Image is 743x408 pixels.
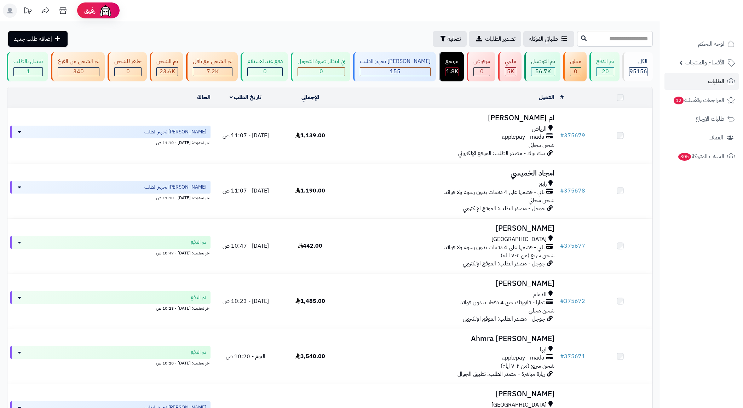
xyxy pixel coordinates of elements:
[156,57,178,65] div: تم الشحن
[8,31,68,47] a: إضافة طلب جديد
[560,297,564,305] span: #
[698,39,724,49] span: لوحة التحكم
[50,52,106,81] a: تم الشحن من الفرع 340
[673,97,684,105] span: 12
[560,352,585,361] a: #375671
[27,67,30,76] span: 1
[529,141,554,149] span: شحن مجاني
[673,95,724,105] span: المراجعات والأسئلة
[664,129,739,146] a: العملاء
[230,93,262,102] a: تاريخ الطلب
[469,31,521,47] a: تصدير الطلبات
[345,390,554,398] h3: [PERSON_NAME]
[193,57,232,65] div: تم الشحن مع ناقل
[98,4,113,18] img: ai-face.png
[295,297,325,305] span: 1,485.00
[560,352,564,361] span: #
[532,125,547,133] span: الرياض
[352,52,437,81] a: [PERSON_NAME] تجهيز الطلب 155
[345,335,554,343] h3: [PERSON_NAME] Ahmra
[10,249,211,256] div: اخر تحديث: [DATE] - 10:47 ص
[457,370,545,378] span: زيارة مباشرة - مصدر الطلب: تطبيق الجوال
[345,169,554,177] h3: امجاد الخميسي
[709,133,723,143] span: العملاء
[446,68,458,76] div: 1813
[560,131,564,140] span: #
[507,67,514,76] span: 5K
[505,57,516,65] div: ملغي
[126,67,130,76] span: 0
[58,57,99,65] div: تم الشحن من الفرع
[445,57,459,65] div: مرتجع
[289,52,352,81] a: في انتظار صورة التحويل 0
[523,31,574,47] a: طلباتي المُوكلة
[10,359,211,366] div: اخر تحديث: [DATE] - 10:20 ص
[533,291,547,299] span: الدمام
[185,52,239,81] a: تم الشحن مع ناقل 7.2K
[460,299,545,307] span: تمارا - فاتورتك حتى 4 دفعات بدون فوائد
[596,57,614,65] div: تم الدفع
[685,58,724,68] span: الأقسام والمنتجات
[602,67,609,76] span: 20
[115,68,141,76] div: 0
[540,346,547,354] span: ابها
[84,6,96,15] span: رفيق
[708,76,724,86] span: الطلبات
[298,242,322,250] span: 442.00
[664,148,739,165] a: السلات المتروكة305
[678,151,724,161] span: السلات المتروكة
[588,52,621,81] a: تم الدفع 20
[207,67,219,76] span: 7.2K
[463,204,545,213] span: جوجل - مصدر الطلب: الموقع الإلكتروني
[223,297,269,305] span: [DATE] - 10:23 ص
[560,186,585,195] a: #375678
[106,52,148,81] a: جاهز للشحن 0
[473,57,490,65] div: مرفوض
[437,52,465,81] a: مرتجع 1.8K
[491,235,547,243] span: [GEOGRAPHIC_DATA]
[448,35,461,43] span: تصفية
[664,35,739,52] a: لوحة التحكم
[197,93,211,102] a: الحالة
[560,297,585,305] a: #375672
[664,92,739,109] a: المراجعات والأسئلة12
[160,67,175,76] span: 23.6K
[535,67,551,76] span: 56.7K
[560,242,585,250] a: #375677
[345,280,554,288] h3: [PERSON_NAME]
[678,153,691,161] span: 305
[539,180,547,188] span: رابغ
[360,68,430,76] div: 155
[263,67,267,76] span: 0
[480,67,484,76] span: 0
[223,242,269,250] span: [DATE] - 10:47 ص
[501,251,554,260] span: شحن سريع (من ٢-٧ ايام)
[191,294,206,301] span: تم الدفع
[529,196,554,205] span: شحن مجاني
[13,57,43,65] div: تعديل بالطلب
[531,57,555,65] div: تم التوصيل
[531,68,555,76] div: 56680
[144,128,206,136] span: [PERSON_NAME] تجهيز الطلب
[14,35,52,43] span: إضافة طلب جديد
[458,149,545,157] span: تيك توك - مصدر الطلب: الموقع الإلكتروني
[360,57,431,65] div: [PERSON_NAME] تجهيز الطلب
[629,67,647,76] span: 95156
[463,259,545,268] span: جوجل - مصدر الطلب: الموقع الإلكتروني
[10,194,211,201] div: اخر تحديث: [DATE] - 11:10 ص
[501,362,554,370] span: شحن سريع (من ٢-٧ ايام)
[560,131,585,140] a: #375679
[298,57,345,65] div: في انتظار صورة التحويل
[570,68,581,76] div: 0
[505,68,516,76] div: 4975
[248,68,282,76] div: 0
[529,306,554,315] span: شحن مجاني
[502,133,545,141] span: applepay - mada
[193,68,232,76] div: 7223
[345,224,554,232] h3: [PERSON_NAME]
[144,184,206,191] span: [PERSON_NAME] تجهيز الطلب
[597,68,614,76] div: 20
[695,15,736,29] img: logo-2.png
[223,186,269,195] span: [DATE] - 11:07 ص
[58,68,99,76] div: 340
